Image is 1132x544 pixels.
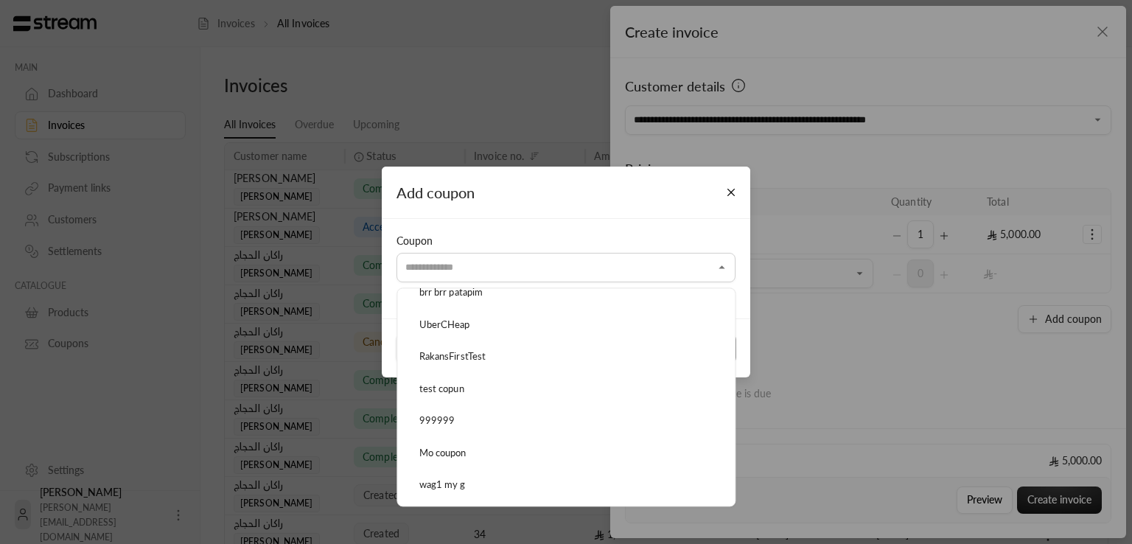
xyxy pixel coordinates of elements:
span: wag1 my g [419,478,466,490]
span: test copun [419,383,464,394]
div: Coupon [396,234,736,248]
span: 999999 [419,414,455,426]
button: Close [713,259,731,276]
button: Cancel [396,334,563,363]
span: RakansFirstTest [419,350,486,362]
span: brr brr patapim [419,286,483,298]
button: Close [719,180,744,206]
span: Mo coupon [419,447,467,458]
span: UberCHeap [419,318,470,330]
span: Add coupon [396,184,475,201]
